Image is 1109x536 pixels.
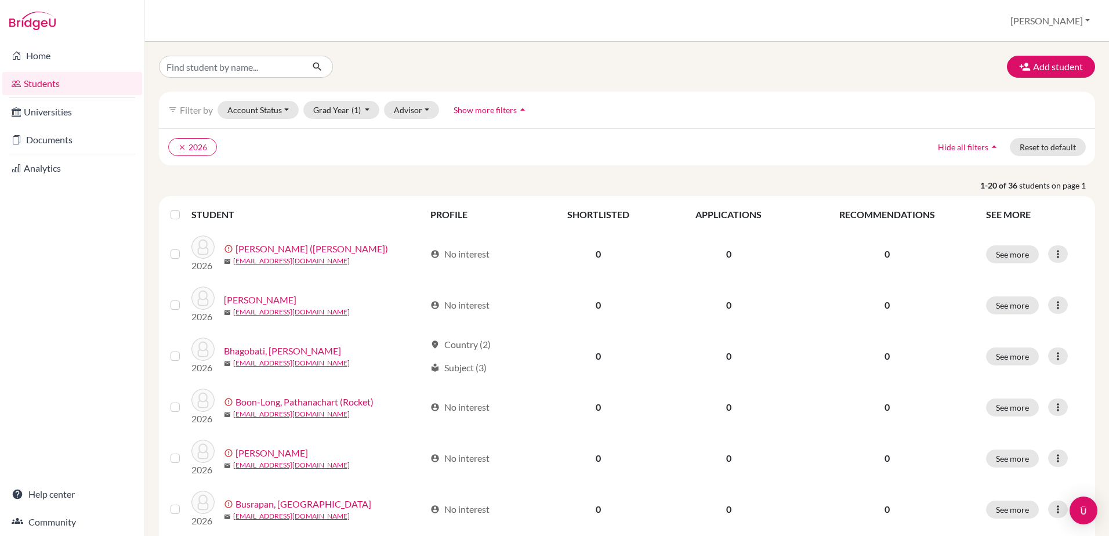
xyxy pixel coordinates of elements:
[535,331,662,382] td: 0
[430,298,490,312] div: No interest
[988,141,1000,153] i: arrow_drop_up
[535,433,662,484] td: 0
[517,104,528,115] i: arrow_drop_up
[191,440,215,463] img: Brown, Henry
[191,389,215,412] img: Boon-Long, Pathanachart (Rocket)
[430,403,440,412] span: account_circle
[986,245,1039,263] button: See more
[662,229,796,280] td: 0
[218,101,299,119] button: Account Status
[803,400,972,414] p: 0
[224,309,231,316] span: mail
[2,72,142,95] a: Students
[803,502,972,516] p: 0
[224,411,231,418] span: mail
[2,100,142,124] a: Universities
[430,361,487,375] div: Subject (3)
[224,499,235,509] span: error_outline
[191,310,215,324] p: 2026
[191,412,215,426] p: 2026
[430,249,440,259] span: account_circle
[233,307,350,317] a: [EMAIL_ADDRESS][DOMAIN_NAME]
[430,247,490,261] div: No interest
[168,138,217,156] button: clear2026
[938,142,988,152] span: Hide all filters
[535,201,662,229] th: SHORTLISTED
[191,491,215,514] img: Busrapan, Pran
[430,505,440,514] span: account_circle
[928,138,1010,156] button: Hide all filtersarrow_drop_up
[803,298,972,312] p: 0
[803,247,972,261] p: 0
[423,201,535,229] th: PROFILE
[662,484,796,535] td: 0
[430,454,440,463] span: account_circle
[233,460,350,470] a: [EMAIL_ADDRESS][DOMAIN_NAME]
[1019,179,1095,191] span: students on page 1
[430,363,440,372] span: local_library
[224,513,231,520] span: mail
[2,510,142,534] a: Community
[2,483,142,506] a: Help center
[1007,56,1095,78] button: Add student
[224,448,235,458] span: error_outline
[662,201,796,229] th: APPLICATIONS
[233,511,350,521] a: [EMAIL_ADDRESS][DOMAIN_NAME]
[986,450,1039,468] button: See more
[224,258,231,265] span: mail
[159,56,303,78] input: Find student by name...
[430,451,490,465] div: No interest
[803,451,972,465] p: 0
[224,360,231,367] span: mail
[235,395,374,409] a: Boon-Long, Pathanachart (Rocket)
[986,399,1039,417] button: See more
[454,105,517,115] span: Show more filters
[384,101,439,119] button: Advisor
[191,463,215,477] p: 2026
[235,242,388,256] a: [PERSON_NAME] ([PERSON_NAME])
[191,201,423,229] th: STUDENT
[430,400,490,414] div: No interest
[535,229,662,280] td: 0
[430,340,440,349] span: location_on
[430,300,440,310] span: account_circle
[803,349,972,363] p: 0
[168,105,177,114] i: filter_list
[9,12,56,30] img: Bridge-U
[191,236,215,259] img: Arnold, Maximillian (Max)
[986,501,1039,519] button: See more
[178,143,186,151] i: clear
[2,44,142,67] a: Home
[430,502,490,516] div: No interest
[235,446,308,460] a: [PERSON_NAME]
[662,433,796,484] td: 0
[986,296,1039,314] button: See more
[233,256,350,266] a: [EMAIL_ADDRESS][DOMAIN_NAME]
[980,179,1019,191] strong: 1-20 of 36
[796,201,979,229] th: RECOMMENDATIONS
[535,382,662,433] td: 0
[1005,10,1095,32] button: [PERSON_NAME]
[180,104,213,115] span: Filter by
[351,105,361,115] span: (1)
[224,293,296,307] a: [PERSON_NAME]
[444,101,538,119] button: Show more filtersarrow_drop_up
[430,338,491,352] div: Country (2)
[224,397,235,407] span: error_outline
[224,462,231,469] span: mail
[191,514,215,528] p: 2026
[2,128,142,151] a: Documents
[662,331,796,382] td: 0
[662,280,796,331] td: 0
[191,338,215,361] img: Bhagobati, Henry
[979,201,1090,229] th: SEE MORE
[233,358,350,368] a: [EMAIL_ADDRESS][DOMAIN_NAME]
[235,497,371,511] a: Busrapan, [GEOGRAPHIC_DATA]
[986,347,1039,365] button: See more
[2,157,142,180] a: Analytics
[535,280,662,331] td: 0
[303,101,380,119] button: Grad Year(1)
[662,382,796,433] td: 0
[1010,138,1086,156] button: Reset to default
[224,344,341,358] a: Bhagobati, [PERSON_NAME]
